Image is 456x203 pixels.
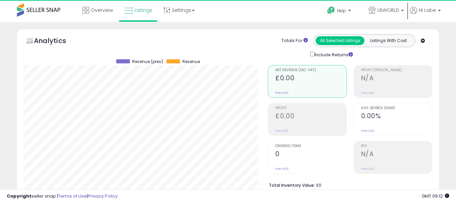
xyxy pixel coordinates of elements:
span: ROI [361,144,432,148]
div: Totals For [281,38,308,44]
button: All Selected Listings [316,36,364,45]
b: Total Inventory Value: [269,182,315,188]
a: Help [322,1,362,22]
h5: Analytics [34,36,79,47]
span: 2025-08-15 09:12 GMT [422,193,449,199]
li: £0 [269,181,427,189]
strong: Copyright [7,193,32,199]
h2: N/A [361,74,432,83]
button: Listings With Cost [364,36,413,45]
span: Listings [135,7,152,14]
small: Prev: N/A [275,167,289,171]
h2: £0.00 [275,112,346,121]
i: Get Help [327,6,335,15]
span: Ordered Items [275,144,346,148]
span: Avg. Buybox Share [361,106,432,110]
h2: N/A [361,150,432,159]
small: Prev: N/A [275,91,289,95]
span: Help [337,8,346,14]
span: Overview [91,7,113,14]
span: Profit [PERSON_NAME] [361,68,432,72]
a: Hi Labe [410,7,441,22]
small: Prev: N/A [361,167,374,171]
h2: 0 [275,150,346,159]
span: LBWORLD [377,7,399,14]
small: Prev: N/A [361,91,374,95]
div: Include Returns [305,50,361,58]
span: Net Revenue (Exc. VAT) [275,68,346,72]
span: Revenue [182,59,200,64]
a: Terms of Use [58,193,87,199]
span: Profit [275,106,346,110]
small: Prev: N/A [275,129,289,133]
span: Hi Labe [419,7,436,14]
small: Prev: N/A [361,129,374,133]
h2: 0.00% [361,112,432,121]
a: Privacy Policy [88,193,118,199]
span: Revenue (prev) [132,59,163,64]
h2: £0.00 [275,74,346,83]
div: seller snap | | [7,193,118,200]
